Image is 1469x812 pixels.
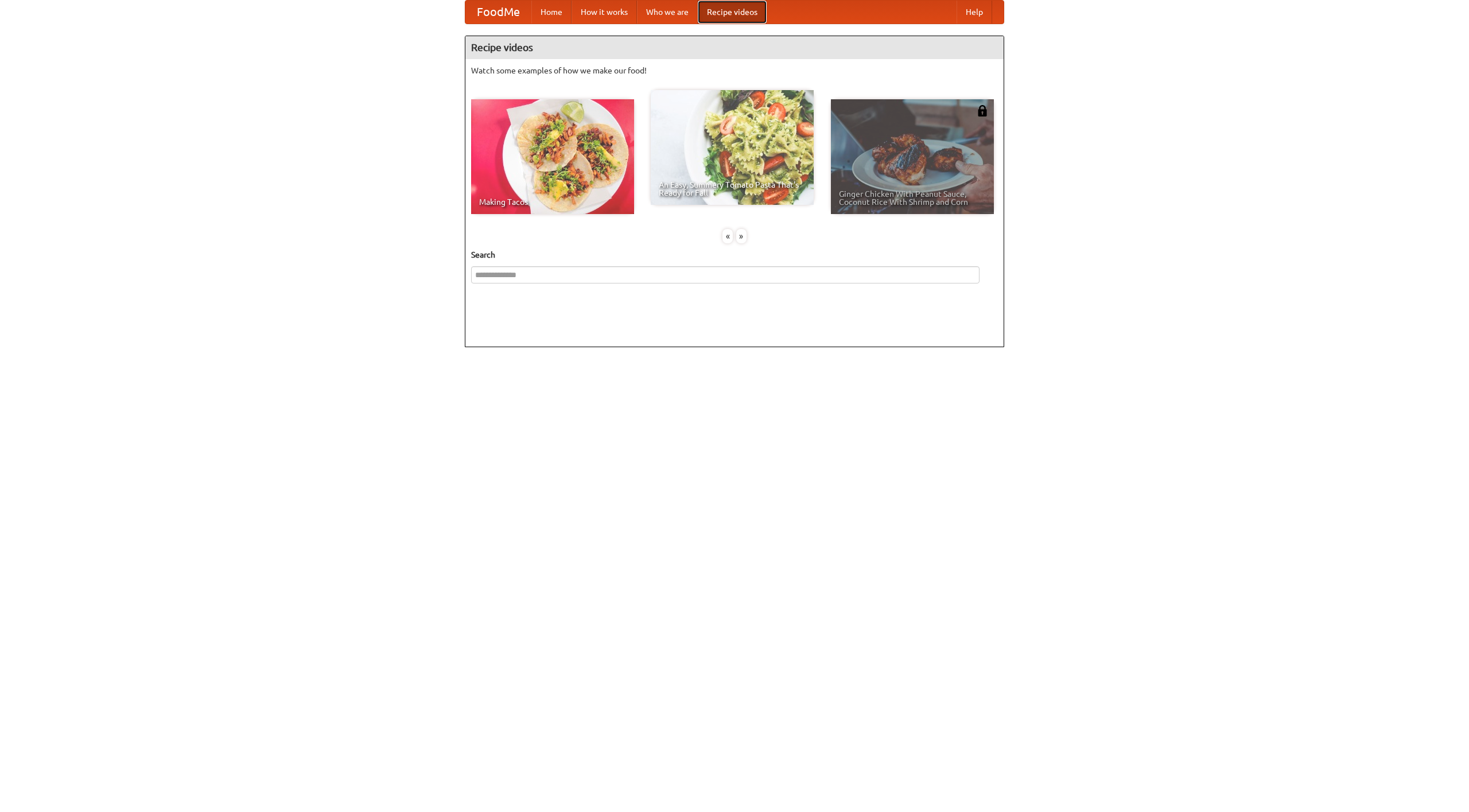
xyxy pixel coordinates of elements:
a: Recipe videos [698,1,767,24]
a: Making Tacos [471,99,634,214]
span: Making Tacos [479,198,626,206]
a: Who we are [637,1,698,24]
a: FoodMe [465,1,531,24]
span: An Easy, Summery Tomato Pasta That's Ready for Fall [659,181,806,197]
h4: Recipe videos [465,36,1004,59]
img: 483408.png [977,105,988,116]
a: Help [957,1,992,24]
div: « [722,229,733,243]
div: » [736,229,747,243]
h5: Search [471,249,998,261]
a: An Easy, Summery Tomato Pasta That's Ready for Fall [651,90,814,205]
p: Watch some examples of how we make our food! [471,65,998,76]
a: How it works [572,1,637,24]
a: Home [531,1,572,24]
